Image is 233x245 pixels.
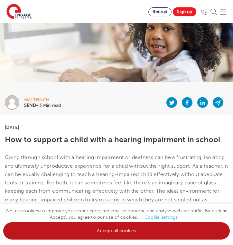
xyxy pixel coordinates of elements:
[3,208,230,233] span: We use cookies to improve your experience, personalise content, and analyse website traffic. By c...
[3,222,230,240] a: Accept all cookies
[6,4,32,20] img: Engage Education
[144,215,178,220] a: Cookie settings
[24,98,61,102] div: mattfinch
[5,125,228,130] p: [DATE]
[5,153,228,238] p: provides the information you need to handle hearing impairments with confidence we have a .
[5,155,228,194] span: Going through school with a hearing impairment or deafness can be a frustrating, isolating and ul...
[5,135,228,144] h1: How to support a child with a hearing impairment in school
[24,103,61,108] p: • 3 Min read
[153,9,167,14] span: Recruit
[24,103,36,108] b: SEND
[210,9,217,15] img: Search
[173,7,196,16] a: Sign up
[201,9,207,15] img: Phone
[148,7,172,16] a: Recruit
[220,9,227,15] img: Mobile Menu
